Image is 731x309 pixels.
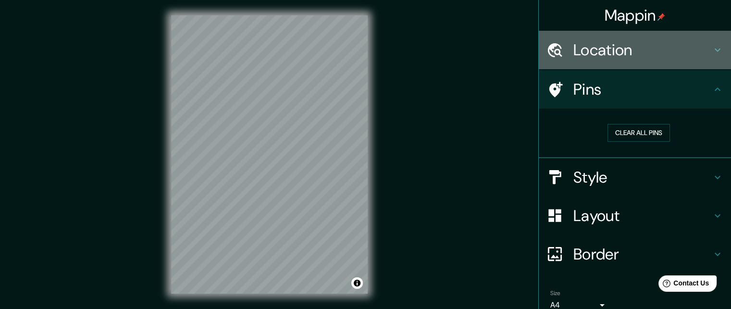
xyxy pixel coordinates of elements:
button: Clear all pins [607,124,670,142]
div: Layout [539,197,731,235]
button: Toggle attribution [351,277,363,289]
h4: Border [573,245,712,264]
h4: Location [573,40,712,60]
h4: Pins [573,80,712,99]
img: pin-icon.png [657,13,665,21]
label: Size [550,289,560,297]
canvas: Map [171,15,368,294]
h4: Layout [573,206,712,225]
div: Location [539,31,731,69]
div: Pins [539,70,731,109]
div: Border [539,235,731,273]
h4: Style [573,168,712,187]
iframe: Help widget launcher [645,272,720,298]
h4: Mappin [605,6,666,25]
div: Style [539,158,731,197]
